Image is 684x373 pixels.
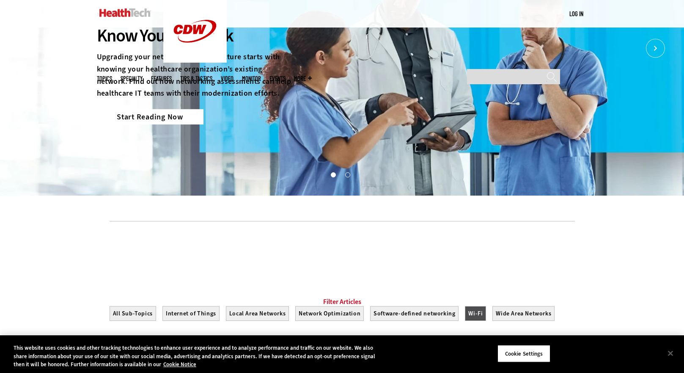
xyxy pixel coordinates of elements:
a: CDW [163,56,227,65]
button: Prev [19,39,38,58]
div: User menu [569,9,583,18]
a: Video [221,75,233,82]
button: Internet of Things [162,306,220,321]
button: Software-defined networking [370,306,459,321]
button: 1 of 2 [331,172,335,177]
iframe: advertisement [188,234,496,272]
a: Filter Articles [323,298,361,306]
button: Wide Area Networks [492,306,555,321]
span: More [294,75,312,82]
img: Home [99,8,151,17]
button: Network Optimization [295,306,364,321]
a: Events [269,75,286,82]
button: Cookie Settings [497,345,550,362]
button: Next [646,39,665,58]
a: Log in [569,10,583,17]
button: Close [661,344,680,362]
a: MonITor [242,75,261,82]
span: Topics [97,75,112,82]
button: Local Area Networks [226,306,289,321]
a: Features [151,75,172,82]
button: 2 of 2 [345,172,349,177]
button: Wi-Fi [465,306,486,321]
a: Tips & Tactics [180,75,212,82]
div: This website uses cookies and other tracking technologies to enhance user experience and to analy... [14,344,376,369]
button: All Sub-Topics [110,306,156,321]
span: Specialty [121,75,143,82]
a: Start Reading Now [97,109,203,124]
a: More information about your privacy [163,361,196,368]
